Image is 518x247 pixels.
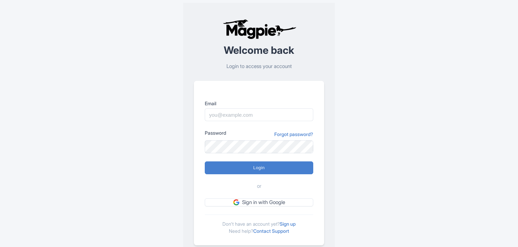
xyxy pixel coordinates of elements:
label: Email [205,100,313,107]
img: google.svg [233,199,239,205]
h2: Welcome back [194,45,324,56]
input: Login [205,161,313,174]
label: Password [205,129,226,136]
p: Login to access your account [194,63,324,70]
a: Forgot password? [274,131,313,138]
a: Sign in with Google [205,198,313,207]
div: Don't have an account yet? Need help? [205,215,313,234]
span: or [257,182,261,190]
a: Contact Support [253,228,289,234]
input: you@example.com [205,108,313,121]
a: Sign up [280,221,296,227]
img: logo-ab69f6fb50320c5b225c76a69d11143b.png [221,19,297,39]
